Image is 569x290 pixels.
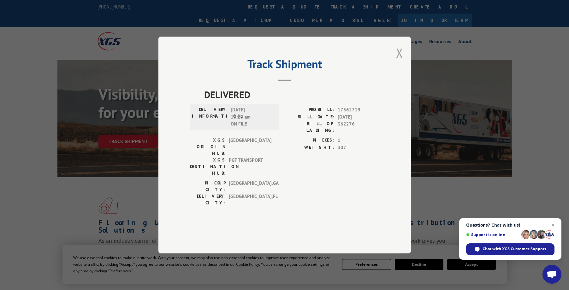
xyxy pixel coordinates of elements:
a: Open chat [542,265,561,284]
label: XGS DESTINATION HUB: [190,157,226,177]
label: WEIGHT: [285,144,335,151]
span: [GEOGRAPHIC_DATA] , GA [229,180,271,193]
span: [DATE] [338,113,379,121]
label: PIECES: [285,137,335,144]
span: Chat with XGS Customer Support [466,243,554,255]
button: Close modal [396,44,403,61]
label: DELIVERY CITY: [190,193,226,206]
span: Chat with XGS Customer Support [483,246,546,252]
span: DELIVERED [204,87,379,101]
label: PICKUP CITY: [190,180,226,193]
span: [GEOGRAPHIC_DATA] [229,137,271,157]
span: 362276 [338,120,379,134]
span: [GEOGRAPHIC_DATA] , FL [229,193,271,206]
span: [DATE] 10:20 am ON FILE [231,106,273,128]
h2: Track Shipment [190,60,379,72]
label: PROBILL: [285,106,335,113]
span: PGT TRANSPORT [229,157,271,177]
span: Support is online [466,232,519,237]
span: Questions? Chat with us! [466,223,554,228]
label: BILL OF LADING: [285,120,335,134]
span: 1 [338,137,379,144]
label: XGS ORIGIN HUB: [190,137,226,157]
span: 307 [338,144,379,151]
label: BILL DATE: [285,113,335,121]
label: DELIVERY INFORMATION: [192,106,228,128]
span: 17562719 [338,106,379,113]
